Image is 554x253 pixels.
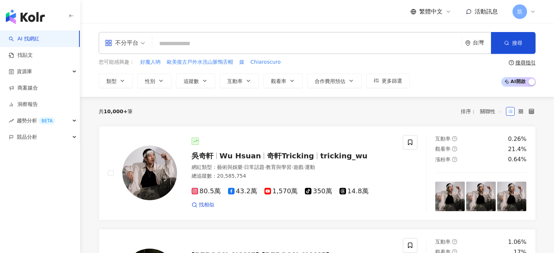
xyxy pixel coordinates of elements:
[228,187,257,195] span: 43.2萬
[466,182,496,211] img: post-image
[192,201,214,209] a: 找相似
[320,151,368,160] span: tricking_wu
[480,106,502,117] span: 關聯性
[6,9,45,24] img: logo
[508,238,527,246] div: 1.06%
[39,117,55,124] div: BETA
[315,78,345,84] span: 合作費用預估
[382,78,402,84] span: 更多篩選
[145,78,155,84] span: 性別
[105,37,138,49] div: 不分平台
[192,173,394,180] div: 總追蹤數 ： 20,585,754
[106,78,117,84] span: 類型
[497,182,527,211] img: post-image
[166,58,233,66] button: 歐美復古戶外水洗山脈鴨舌帽
[243,164,244,170] span: ·
[305,164,315,170] span: 運動
[176,74,215,88] button: 追蹤數
[435,239,451,245] span: 互動率
[435,157,451,162] span: 漲粉率
[137,74,172,88] button: 性別
[167,59,233,66] span: 歐美復古戶外水洗山脈鴨舌帽
[293,164,303,170] span: 遊戲
[452,136,457,141] span: question-circle
[17,112,55,129] span: 趨勢分析
[508,135,527,143] div: 0.26%
[192,151,213,160] span: 吳奇軒
[435,136,451,142] span: 互動率
[307,74,362,88] button: 合作費用預估
[192,187,221,195] span: 80.5萬
[303,164,305,170] span: ·
[475,8,498,15] span: 活動訊息
[17,129,37,145] span: 競品分析
[239,58,245,66] button: 媒
[263,74,303,88] button: 觀看率
[452,146,457,151] span: question-circle
[199,201,214,209] span: 找相似
[244,164,264,170] span: 日常話題
[17,63,32,80] span: 資源庫
[465,40,471,46] span: environment
[512,40,522,46] span: 搜尋
[366,74,410,88] button: 更多篩選
[220,74,259,88] button: 互動率
[509,60,514,65] span: question-circle
[508,145,527,153] div: 21.4%
[105,39,112,47] span: appstore
[9,101,38,108] a: 洞察報告
[9,35,39,43] a: searchAI 找網紅
[264,164,266,170] span: ·
[419,8,443,16] span: 繁體中文
[140,59,161,66] span: 好魔人吶
[239,59,244,66] span: 媒
[251,59,281,66] span: Chiaroscuro
[291,164,293,170] span: ·
[217,164,243,170] span: 藝術與娛樂
[266,164,291,170] span: 教育與學習
[452,239,457,244] span: question-circle
[517,8,522,16] span: 凱
[435,146,451,152] span: 觀看率
[9,118,14,123] span: rise
[508,155,527,163] div: 0.64%
[99,126,536,220] a: KOL Avatar吳奇軒Wu Hsuan奇軒Trickingtricking_wu網紅類型：藝術與娛樂·日常話題·教育與學習·遊戲·運動總追蹤數：20,585,75480.5萬43.2萬1,5...
[461,106,506,117] div: 排序：
[264,187,298,195] span: 1,570萬
[184,78,199,84] span: 追蹤數
[99,108,133,114] div: 共 筆
[9,52,33,59] a: 找貼文
[473,40,491,46] div: 台灣
[220,151,261,160] span: Wu Hsuan
[99,59,134,66] span: 您可能感興趣：
[104,108,128,114] span: 10,000+
[192,164,394,171] div: 網紅類型 ：
[305,187,332,195] span: 350萬
[9,84,38,92] a: 商案媒合
[491,32,535,54] button: 搜尋
[122,146,177,200] img: KOL Avatar
[250,58,281,66] button: Chiaroscuro
[452,157,457,162] span: question-circle
[339,187,369,195] span: 14.8萬
[271,78,286,84] span: 觀看率
[267,151,314,160] span: 奇軒Tricking
[435,182,465,211] img: post-image
[515,60,536,66] div: 搜尋指引
[227,78,243,84] span: 互動率
[140,58,161,66] button: 好魔人吶
[99,74,133,88] button: 類型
